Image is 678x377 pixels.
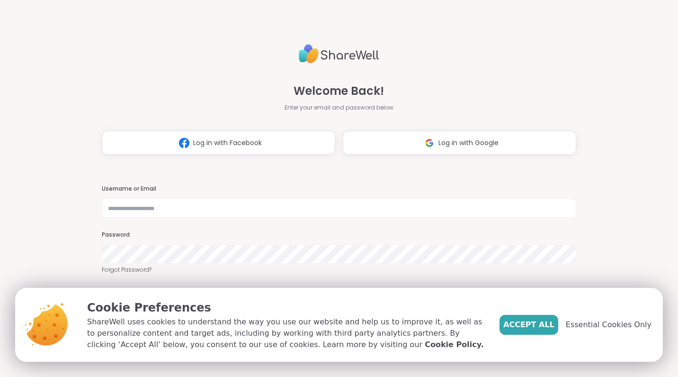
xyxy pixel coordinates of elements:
span: Essential Cookies Only [566,319,651,331]
h3: Username or Email [102,185,576,193]
span: Enter your email and password below [285,103,393,112]
button: Log in with Facebook [102,131,335,155]
span: Log in with Google [438,138,499,148]
a: Cookie Policy. [425,339,483,350]
h3: Password [102,231,576,239]
span: Accept All [503,319,554,331]
img: ShareWell Logo [299,40,379,67]
button: Accept All [500,315,558,335]
img: ShareWell Logomark [175,134,193,152]
span: Log in with Facebook [193,138,262,148]
span: Welcome Back! [294,83,384,100]
img: ShareWell Logomark [420,134,438,152]
button: Log in with Google [343,131,576,155]
p: ShareWell uses cookies to understand the way you use our website and help us to improve it, as we... [87,316,484,350]
p: Cookie Preferences [87,299,484,316]
a: Forgot Password? [102,266,576,274]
